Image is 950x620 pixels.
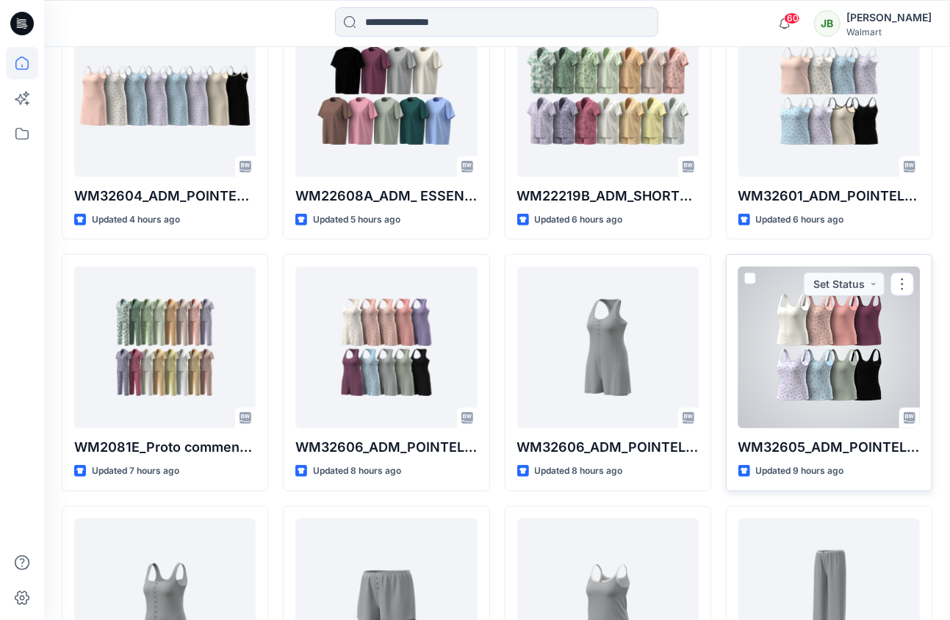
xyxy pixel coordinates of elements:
p: Updated 5 hours ago [313,212,400,228]
p: WM32604_ADM_POINTELLE SHORT CHEMISE_COLORWAY [74,186,256,206]
p: WM32606_ADM_POINTELLE ROMPER_COLORWAY [295,437,477,458]
p: Updated 8 hours ago [535,464,623,479]
p: WM32605_ADM_POINTELLE TANK_COLORWAY [738,437,920,458]
a: WM22608A_ADM_ ESSENTIALS TEE COLORWAY [295,15,477,177]
p: WM22608A_ADM_ ESSENTIALS TEE COLORWAY [295,186,477,206]
p: Updated 6 hours ago [535,212,623,228]
a: WM32605_ADM_POINTELLE TANK_COLORWAY [738,267,920,428]
div: JB [814,10,841,37]
p: Updated 8 hours ago [313,464,401,479]
div: Walmart [846,26,932,37]
a: WM32601_ADM_POINTELLE TANK_COLORWAY [738,15,920,177]
p: Updated 9 hours ago [756,464,844,479]
p: WM32601_ADM_POINTELLE TANK_COLORWAY [738,186,920,206]
a: WM32604_ADM_POINTELLE SHORT CHEMISE_COLORWAY [74,15,256,177]
span: 60 [784,12,800,24]
a: WM2081E_Proto comment applied pattern_COLORWAY [74,267,256,428]
a: WM32606_ADM_POINTELLE ROMPER_COLORWAY [295,267,477,428]
p: Updated 7 hours ago [92,464,179,479]
a: WM32606_ADM_POINTELLE ROMPER [517,267,699,428]
p: WM2081E_Proto comment applied pattern_COLORWAY [74,437,256,458]
p: Updated 6 hours ago [756,212,844,228]
a: WM22219B_ADM_SHORTY NOTCH SET_COLORWAY [517,15,699,177]
div: [PERSON_NAME] [846,9,932,26]
p: WM32606_ADM_POINTELLE ROMPER [517,437,699,458]
p: Updated 4 hours ago [92,212,180,228]
p: WM22219B_ADM_SHORTY NOTCH SET_COLORWAY [517,186,699,206]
